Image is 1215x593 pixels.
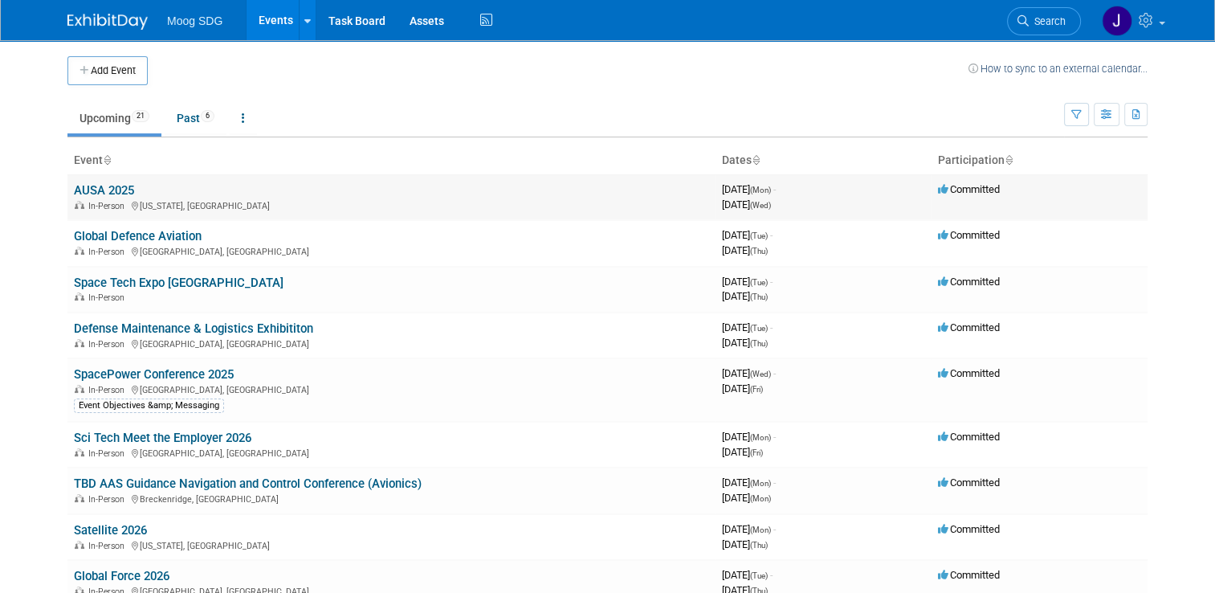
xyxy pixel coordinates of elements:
[722,476,776,489] span: [DATE]
[750,479,771,488] span: (Mon)
[750,247,768,256] span: (Thu)
[938,431,1000,443] span: Committed
[716,147,932,174] th: Dates
[88,292,129,303] span: In-Person
[88,339,129,350] span: In-Person
[968,63,1148,75] a: How to sync to an external calendar...
[722,183,776,195] span: [DATE]
[1005,153,1013,166] a: Sort by Participation Type
[932,147,1148,174] th: Participation
[74,276,283,290] a: Space Tech Expo [GEOGRAPHIC_DATA]
[722,523,776,535] span: [DATE]
[750,231,768,240] span: (Tue)
[750,278,768,287] span: (Tue)
[722,569,773,581] span: [DATE]
[750,201,771,210] span: (Wed)
[67,103,161,133] a: Upcoming21
[74,321,313,336] a: Defense Maintenance & Logistics Exhibititon
[74,476,422,491] a: TBD AAS Guidance Navigation and Control Conference (Avionics)
[74,382,709,395] div: [GEOGRAPHIC_DATA], [GEOGRAPHIC_DATA]
[75,494,84,502] img: In-Person Event
[773,183,776,195] span: -
[722,229,773,241] span: [DATE]
[750,370,771,378] span: (Wed)
[722,446,763,458] span: [DATE]
[770,321,773,333] span: -
[770,229,773,241] span: -
[722,321,773,333] span: [DATE]
[938,569,1000,581] span: Committed
[74,229,202,243] a: Global Defence Aviation
[938,321,1000,333] span: Committed
[750,448,763,457] span: (Fri)
[773,431,776,443] span: -
[74,492,709,505] div: Breckenridge, [GEOGRAPHIC_DATA]
[750,571,768,580] span: (Tue)
[67,56,148,85] button: Add Event
[722,538,768,550] span: [DATE]
[88,448,129,459] span: In-Person
[67,14,148,30] img: ExhibitDay
[722,244,768,256] span: [DATE]
[74,367,234,382] a: SpacePower Conference 2025
[74,183,134,198] a: AUSA 2025
[938,476,1000,489] span: Committed
[938,276,1000,288] span: Committed
[75,339,84,347] img: In-Person Event
[74,244,709,257] div: [GEOGRAPHIC_DATA], [GEOGRAPHIC_DATA]
[938,523,1000,535] span: Committed
[165,103,226,133] a: Past6
[74,538,709,551] div: [US_STATE], [GEOGRAPHIC_DATA]
[750,186,771,194] span: (Mon)
[770,569,773,581] span: -
[167,14,222,27] span: Moog SDG
[938,367,1000,379] span: Committed
[88,541,129,551] span: In-Person
[1007,7,1081,35] a: Search
[750,526,771,534] span: (Mon)
[722,382,763,395] span: [DATE]
[74,569,169,583] a: Global Force 2026
[103,153,111,166] a: Sort by Event Name
[1102,6,1132,36] img: Jaclyn Roberts
[132,110,149,122] span: 21
[74,337,709,350] div: [GEOGRAPHIC_DATA], [GEOGRAPHIC_DATA]
[752,153,760,166] a: Sort by Start Date
[75,247,84,255] img: In-Person Event
[88,247,129,257] span: In-Person
[722,431,776,443] span: [DATE]
[750,385,763,394] span: (Fri)
[74,523,147,538] a: Satellite 2026
[938,229,1000,241] span: Committed
[722,492,771,504] span: [DATE]
[750,541,768,550] span: (Thu)
[722,276,773,288] span: [DATE]
[74,399,224,413] div: Event Objectives &amp; Messaging
[750,292,768,301] span: (Thu)
[75,292,84,301] img: In-Person Event
[938,183,1000,195] span: Committed
[1029,15,1066,27] span: Search
[75,541,84,549] img: In-Person Event
[722,198,771,211] span: [DATE]
[773,476,776,489] span: -
[750,339,768,348] span: (Thu)
[88,201,129,211] span: In-Person
[750,433,771,442] span: (Mon)
[88,494,129,505] span: In-Person
[74,198,709,211] div: [US_STATE], [GEOGRAPHIC_DATA]
[773,367,776,379] span: -
[722,337,768,349] span: [DATE]
[75,201,84,209] img: In-Person Event
[88,385,129,395] span: In-Person
[722,367,776,379] span: [DATE]
[750,494,771,503] span: (Mon)
[722,290,768,302] span: [DATE]
[773,523,776,535] span: -
[74,431,251,445] a: Sci Tech Meet the Employer 2026
[75,448,84,456] img: In-Person Event
[770,276,773,288] span: -
[750,324,768,333] span: (Tue)
[74,446,709,459] div: [GEOGRAPHIC_DATA], [GEOGRAPHIC_DATA]
[75,385,84,393] img: In-Person Event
